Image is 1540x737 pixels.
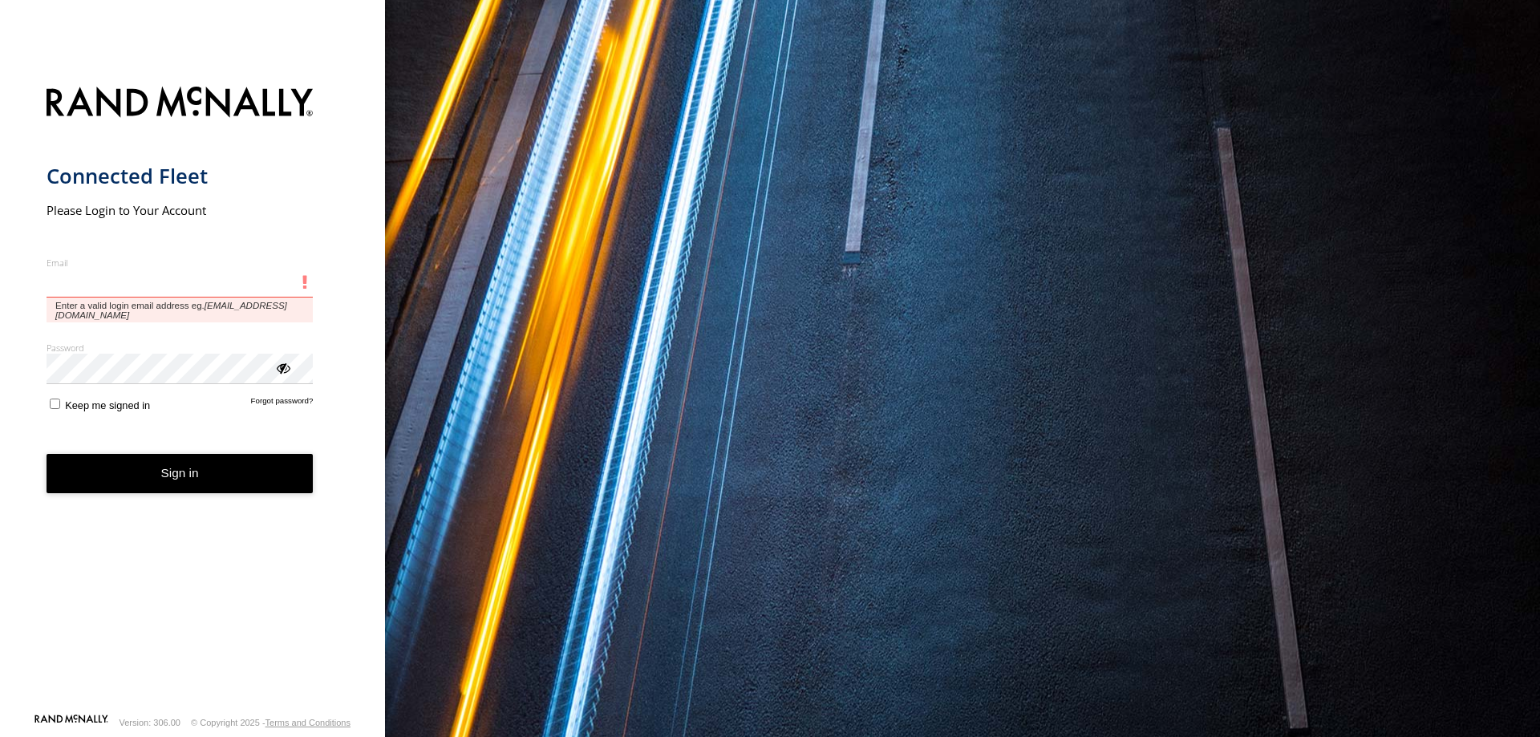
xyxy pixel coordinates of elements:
span: Enter a valid login email address eg. [47,298,314,322]
h1: Connected Fleet [47,163,314,189]
em: [EMAIL_ADDRESS][DOMAIN_NAME] [55,301,287,320]
div: ViewPassword [274,359,290,375]
h2: Please Login to Your Account [47,202,314,218]
label: Password [47,342,314,354]
form: main [47,77,339,713]
a: Forgot password? [251,396,314,411]
div: Version: 306.00 [120,718,180,727]
label: Email [47,257,314,269]
a: Terms and Conditions [265,718,351,727]
div: © Copyright 2025 - [191,718,351,727]
input: Keep me signed in [50,399,60,409]
img: Rand McNally [47,83,314,124]
a: Visit our Website [34,715,108,731]
span: Keep me signed in [65,399,150,411]
button: Sign in [47,454,314,493]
